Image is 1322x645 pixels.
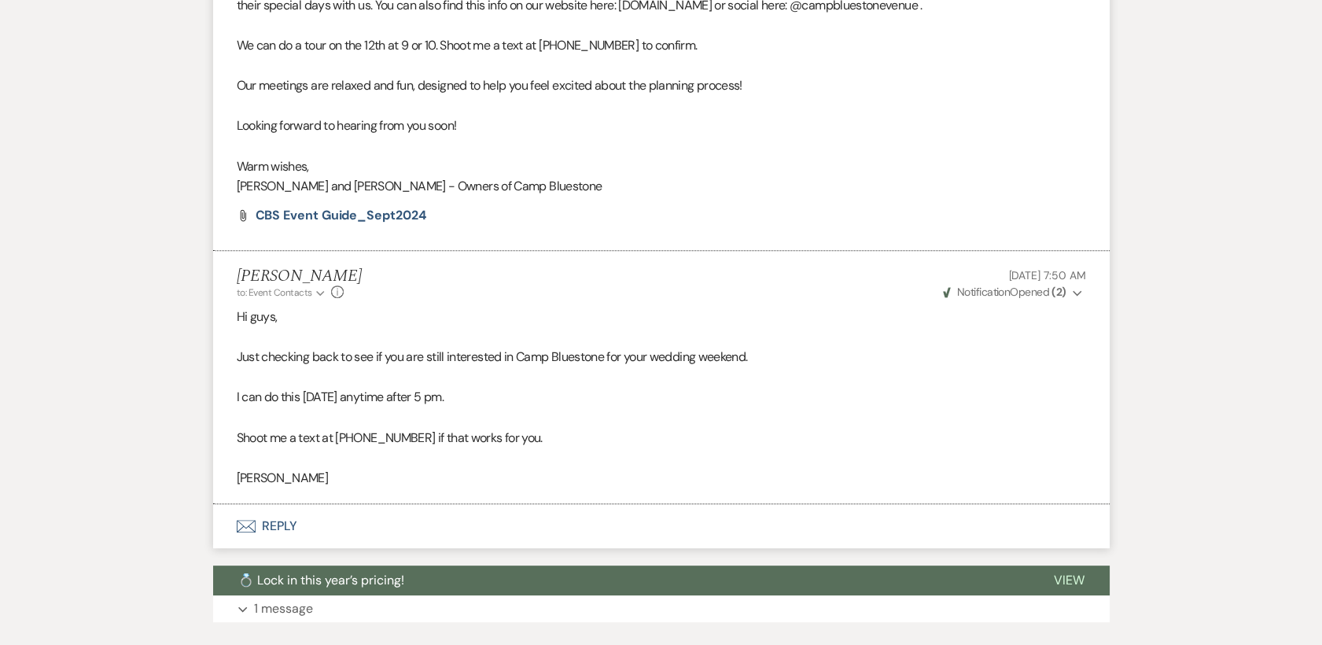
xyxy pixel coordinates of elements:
button: to: Event Contacts [237,286,327,300]
button: 1 message [213,595,1110,622]
p: Our meetings are relaxed and fun, designed to help you feel excited about the planning process! [237,76,1086,96]
span: Notification [957,285,1010,299]
span: CBS Event Guide_Sept2024 [256,207,426,223]
p: Shoot me a text at [PHONE_NUMBER] if that works for you. [237,428,1086,448]
span: View [1054,572,1084,588]
p: I can do this [DATE] anytime after 5 pm. [237,387,1086,407]
p: Just checking back to see if you are still interested in Camp Bluestone for your wedding weekend. [237,347,1086,367]
p: 1 message [254,599,313,619]
p: [PERSON_NAME] and [PERSON_NAME] - Owners of Camp Bluestone [237,176,1086,197]
button: 💍 Lock in this year’s pricing! [213,566,1029,595]
strong: ( 2 ) [1051,285,1066,299]
span: Opened [943,285,1066,299]
a: CBS Event Guide_Sept2024 [256,209,426,222]
span: 💍 Lock in this year’s pricing! [238,572,404,588]
button: NotificationOpened (2) [941,284,1086,300]
span: to: Event Contacts [237,286,312,299]
button: Reply [213,504,1110,548]
p: [PERSON_NAME] [237,468,1086,488]
p: Looking forward to hearing from you soon! [237,116,1086,136]
p: We can do a tour on the 12th at 9 or 10. Shoot me a text at [PHONE_NUMBER] to confirm. [237,35,1086,56]
h5: [PERSON_NAME] [237,267,362,286]
span: [DATE] 7:50 AM [1008,268,1085,282]
p: Warm wishes, [237,157,1086,177]
p: Hi guys, [237,307,1086,327]
button: View [1029,566,1110,595]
